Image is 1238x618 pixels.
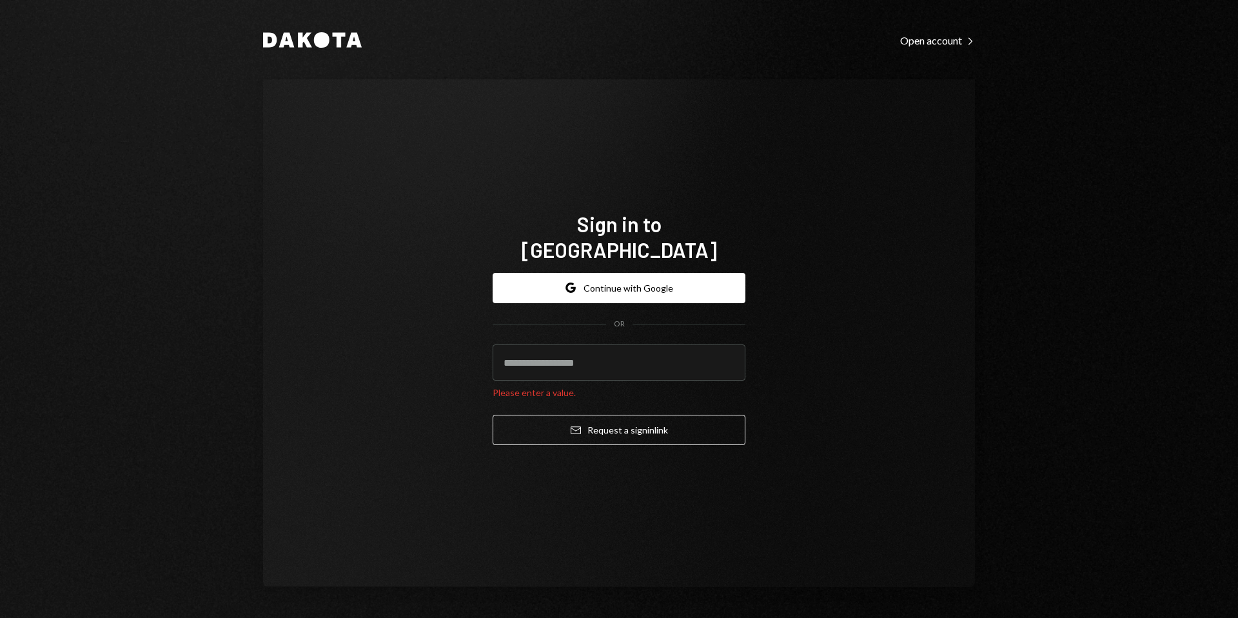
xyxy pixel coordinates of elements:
[493,273,745,303] button: Continue with Google
[493,415,745,445] button: Request a signinlink
[900,34,975,47] div: Open account
[900,33,975,47] a: Open account
[493,211,745,263] h1: Sign in to [GEOGRAPHIC_DATA]
[720,355,735,370] keeper-lock: Open Keeper Popup
[614,319,625,330] div: OR
[493,386,745,399] div: Please enter a value.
